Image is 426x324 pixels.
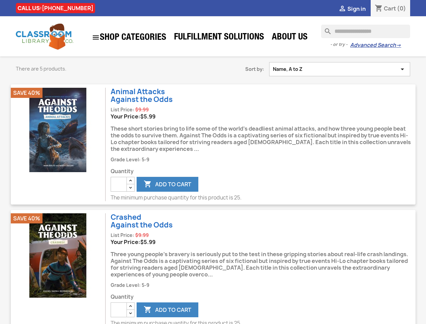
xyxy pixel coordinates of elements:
[92,33,100,42] i: 
[111,87,173,104] a: Animal AttacksAgainst the Odds
[384,5,396,12] span: Cart
[137,302,198,317] button: Add to cart
[396,42,401,49] span: →
[111,168,416,175] span: Quantity
[111,245,416,281] div: Three young people’s bravery is seriously put to the test in these gripping stories about real-li...
[11,88,42,98] li: Save 40%
[140,113,155,120] span: Price
[16,24,73,50] img: Classroom Library Company
[111,212,173,230] a: CrashedAgainst the Odds
[268,31,311,45] a: About Us
[184,66,269,73] span: Sort by:
[111,232,134,238] span: List Price:
[16,88,100,172] img: Animal Attacks (Against the Odds)
[16,213,100,298] img: Crashed (Against the Odds)
[111,107,134,113] span: List Price:
[11,213,42,223] li: Save 40%
[398,66,406,73] i: 
[111,239,416,245] div: Your Price:
[111,120,416,156] div: These short stories bring to life some of the world’s deadliest animal attacks, and how three you...
[88,30,170,45] a: SHOP CATEGORIES
[111,294,416,300] span: Quantity
[171,31,267,45] a: Fulfillment Solutions
[330,41,350,48] span: - or try -
[338,5,346,13] i: 
[111,177,127,192] input: Quantity
[140,238,155,246] span: Price
[111,302,127,317] input: Quantity
[144,306,152,314] i: 
[16,65,174,72] p: There are 5 products.
[135,232,149,239] span: Regular price
[375,5,383,13] i: shopping_cart
[144,181,152,189] i: 
[111,194,416,201] p: The minimum purchase quantity for this product is 25.
[338,5,366,12] a:  Sign in
[269,62,410,76] button: Sort by selection
[137,177,198,192] button: Add to cart
[42,4,93,12] a: [PHONE_NUMBER]
[321,25,329,33] i: search
[135,106,149,113] span: Regular price
[397,5,406,12] span: (0)
[321,25,410,38] input: Search
[16,3,95,13] div: CALL US:
[111,113,416,120] div: Your Price:
[350,42,401,49] a: Advanced Search→
[111,157,149,163] span: Grade Level: 5-9
[111,282,149,288] span: Grade Level: 5-9
[347,5,366,12] span: Sign in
